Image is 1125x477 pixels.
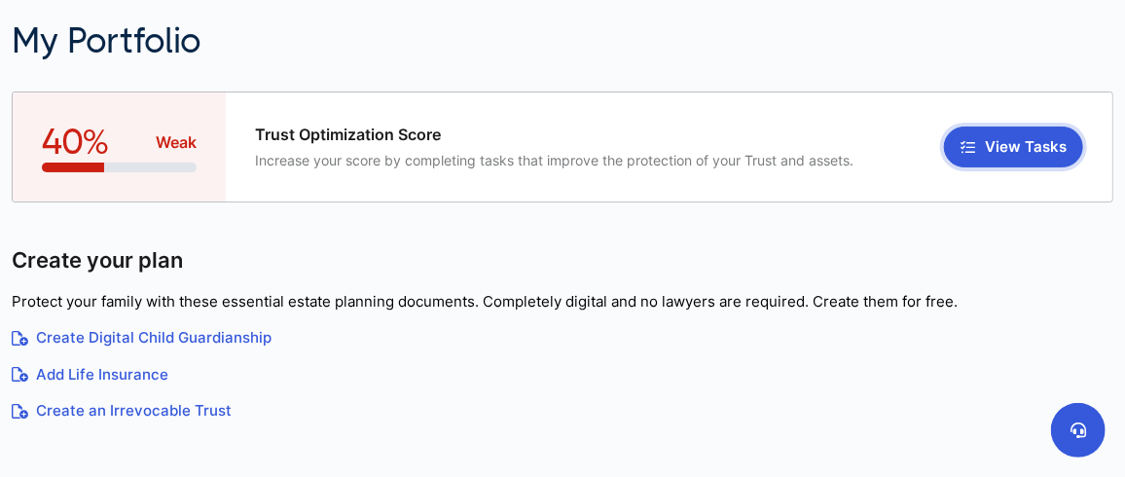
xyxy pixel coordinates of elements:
span: Weak [156,131,197,154]
h2: My Portfolio [12,20,827,62]
a: Create an Irrevocable Trust [12,400,1113,422]
span: Trust Optimization Score [255,126,853,144]
a: Create Digital Child Guardianship [12,327,1113,349]
span: 40% [42,122,109,163]
span: Create your plan [12,246,183,275]
a: Add Life Insurance [12,364,1113,386]
span: Increase your score by completing tasks that improve the protection of your Trust and assets. [255,152,853,168]
p: Protect your family with these essential estate planning documents. Completely digital and no law... [12,291,1113,313]
button: View Tasks [944,127,1083,167]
